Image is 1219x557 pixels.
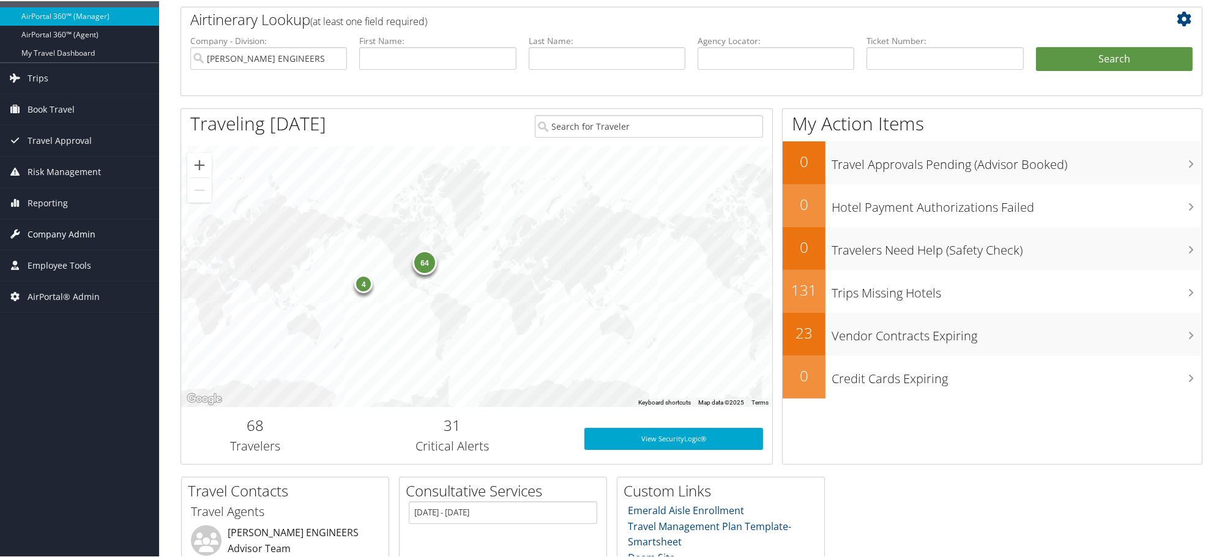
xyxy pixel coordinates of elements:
[187,177,212,201] button: Zoom out
[28,124,92,155] span: Travel Approval
[832,277,1202,301] h3: Trips Missing Hotels
[783,321,826,342] h2: 23
[535,114,762,136] input: Search for Traveler
[529,34,685,46] label: Last Name:
[184,390,225,406] img: Google
[832,363,1202,386] h3: Credit Cards Expiring
[310,13,427,27] span: (at least one field required)
[638,397,691,406] button: Keyboard shortcuts
[584,427,763,449] a: View SecurityLogic®
[28,93,75,124] span: Book Travel
[338,436,565,454] h3: Critical Alerts
[28,187,68,217] span: Reporting
[406,479,606,500] h2: Consultative Services
[751,398,769,405] a: Terms (opens in new tab)
[28,280,100,311] span: AirPortal® Admin
[187,152,212,176] button: Zoom in
[783,150,826,171] h2: 0
[832,234,1202,258] h3: Travelers Need Help (Safety Check)
[628,518,792,548] a: Travel Management Plan Template- Smartsheet
[783,269,1202,312] a: 131Trips Missing Hotels
[783,193,826,214] h2: 0
[698,398,744,405] span: Map data ©2025
[783,236,826,256] h2: 0
[359,34,516,46] label: First Name:
[783,140,1202,183] a: 0Travel Approvals Pending (Advisor Booked)
[783,278,826,299] h2: 131
[190,414,319,435] h2: 68
[338,414,565,435] h2: 31
[783,364,826,385] h2: 0
[412,249,437,274] div: 64
[783,312,1202,354] a: 23Vendor Contracts Expiring
[832,192,1202,215] h3: Hotel Payment Authorizations Failed
[190,436,319,454] h3: Travelers
[184,390,225,406] a: Open this area in Google Maps (opens a new window)
[188,479,389,500] h2: Travel Contacts
[628,503,745,516] a: Emerald Aisle Enrollment
[191,502,379,519] h3: Travel Agents
[832,149,1202,172] h3: Travel Approvals Pending (Advisor Booked)
[832,320,1202,343] h3: Vendor Contracts Expiring
[783,226,1202,269] a: 0Travelers Need Help (Safety Check)
[190,34,347,46] label: Company - Division:
[783,354,1202,397] a: 0Credit Cards Expiring
[28,62,48,92] span: Trips
[28,155,101,186] span: Risk Management
[624,479,824,500] h2: Custom Links
[28,249,91,280] span: Employee Tools
[698,34,854,46] label: Agency Locator:
[783,110,1202,135] h1: My Action Items
[783,183,1202,226] a: 0Hotel Payment Authorizations Failed
[1036,46,1193,70] button: Search
[867,34,1023,46] label: Ticket Number:
[190,8,1108,29] h2: Airtinerary Lookup
[354,274,373,292] div: 4
[190,110,326,135] h1: Traveling [DATE]
[28,218,95,249] span: Company Admin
